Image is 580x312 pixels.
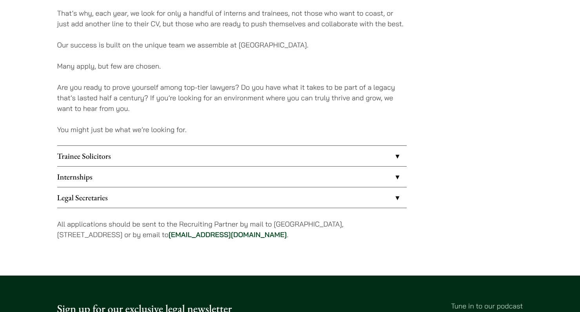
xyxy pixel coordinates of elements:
[57,8,407,29] p: That’s why, each year, we look for only a handful of interns and trainees, not those who want to ...
[296,301,523,311] p: Tune in to our podcast
[57,167,407,187] a: Internships
[57,219,407,240] p: All applications should be sent to the Recruiting Partner by mail to [GEOGRAPHIC_DATA], [STREET_A...
[57,82,407,114] p: Are you ready to prove yourself among top-tier lawyers? Do you have what it takes to be part of a...
[57,146,407,166] a: Trainee Solicitors
[57,61,407,71] p: Many apply, but few are chosen.
[57,187,407,208] a: Legal Secretaries
[169,230,287,239] a: [EMAIL_ADDRESS][DOMAIN_NAME]
[57,124,407,135] p: You might just be what we’re looking for.
[57,40,407,50] p: Our success is built on the unique team we assemble at [GEOGRAPHIC_DATA].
